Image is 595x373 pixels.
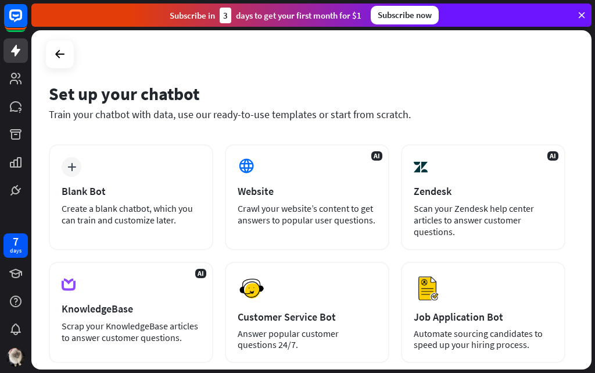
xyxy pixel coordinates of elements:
div: Subscribe now [371,6,439,24]
a: 7 days [3,233,28,258]
div: 3 [220,8,231,23]
div: days [10,247,21,255]
div: 7 [13,236,19,247]
div: Subscribe in days to get your first month for $1 [170,8,361,23]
